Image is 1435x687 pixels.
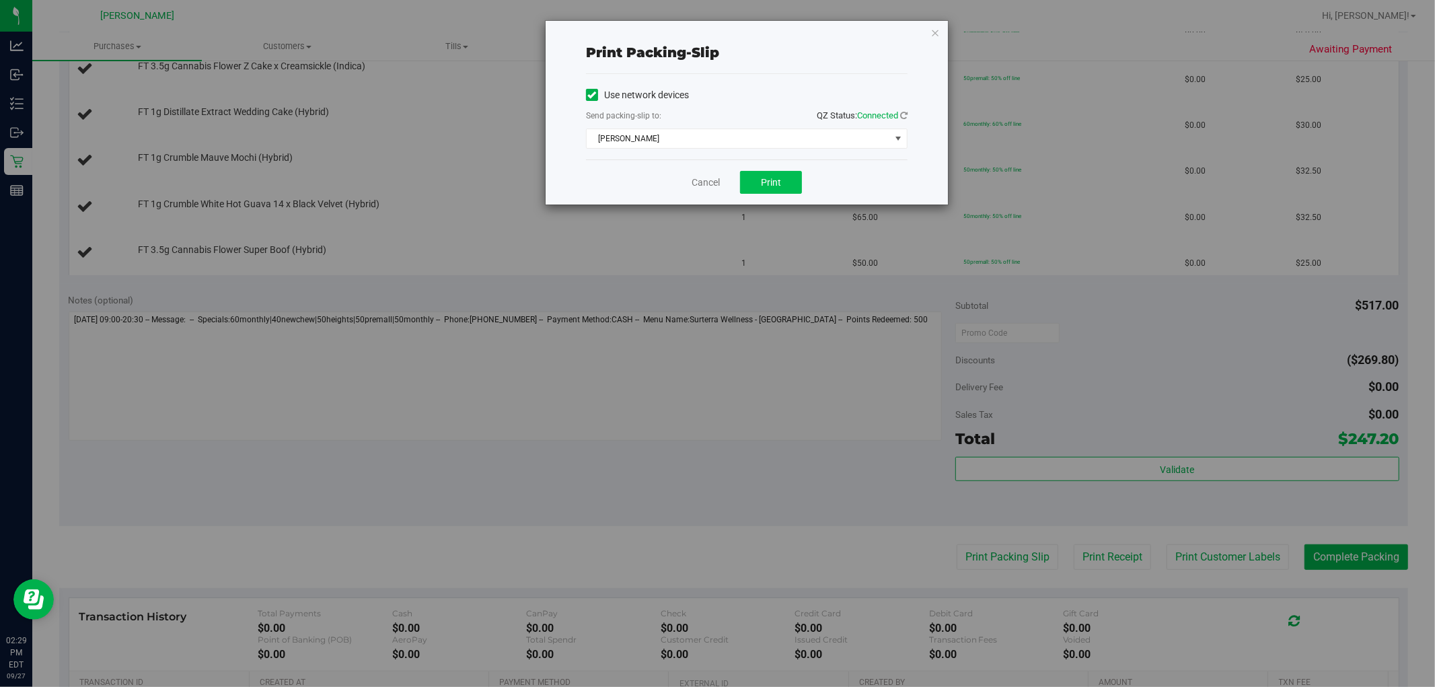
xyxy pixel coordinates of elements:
[13,579,54,620] iframe: Resource center
[586,88,689,102] label: Use network devices
[692,176,720,190] a: Cancel
[586,44,719,61] span: Print packing-slip
[817,110,908,120] span: QZ Status:
[761,177,781,188] span: Print
[587,129,890,148] span: [PERSON_NAME]
[586,110,661,122] label: Send packing-slip to:
[740,171,802,194] button: Print
[857,110,898,120] span: Connected
[890,129,907,148] span: select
